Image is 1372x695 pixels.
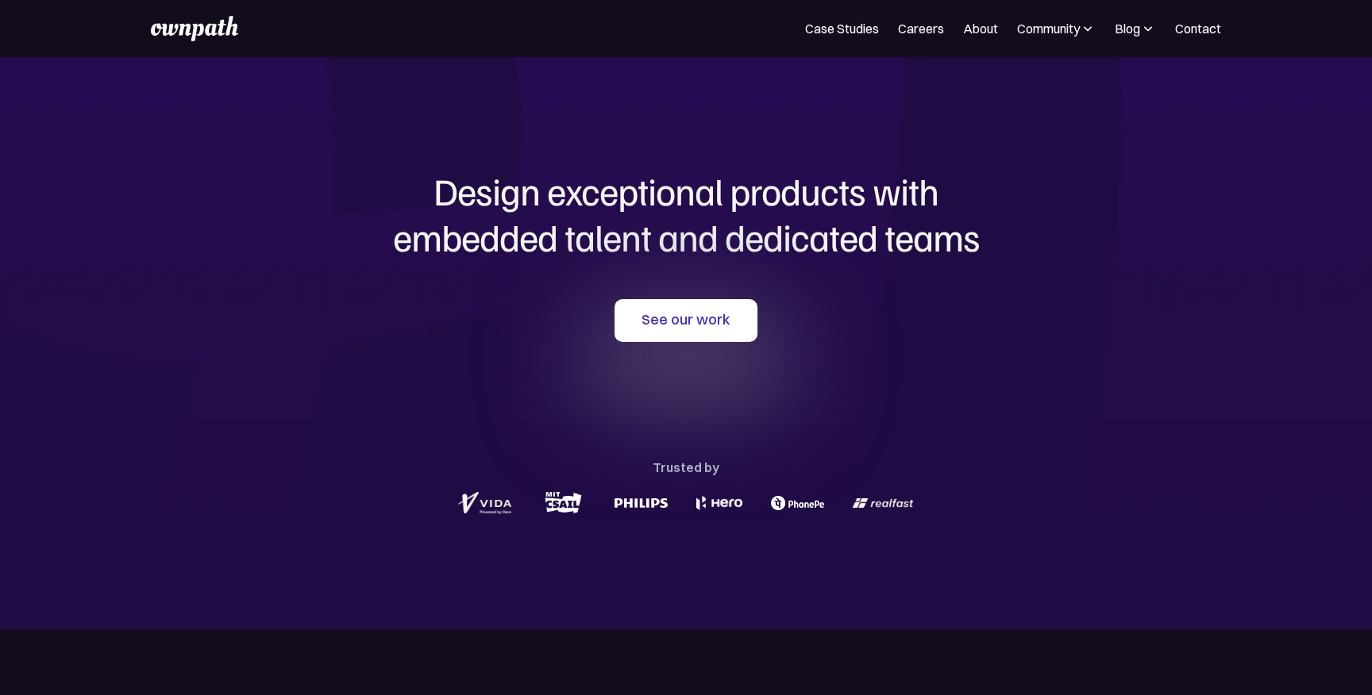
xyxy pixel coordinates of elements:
[1017,19,1080,38] div: Community
[1115,19,1140,38] div: Blog
[653,456,719,478] div: Trusted by
[1017,19,1096,38] div: Community
[1175,19,1221,38] a: Contact
[305,168,1067,259] h1: Design exceptional products with embedded talent and dedicated teams
[898,19,944,38] a: Careers
[805,19,879,38] a: Case Studies
[963,19,998,38] a: About
[615,299,757,342] a: See our work
[1115,19,1156,38] div: Blog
